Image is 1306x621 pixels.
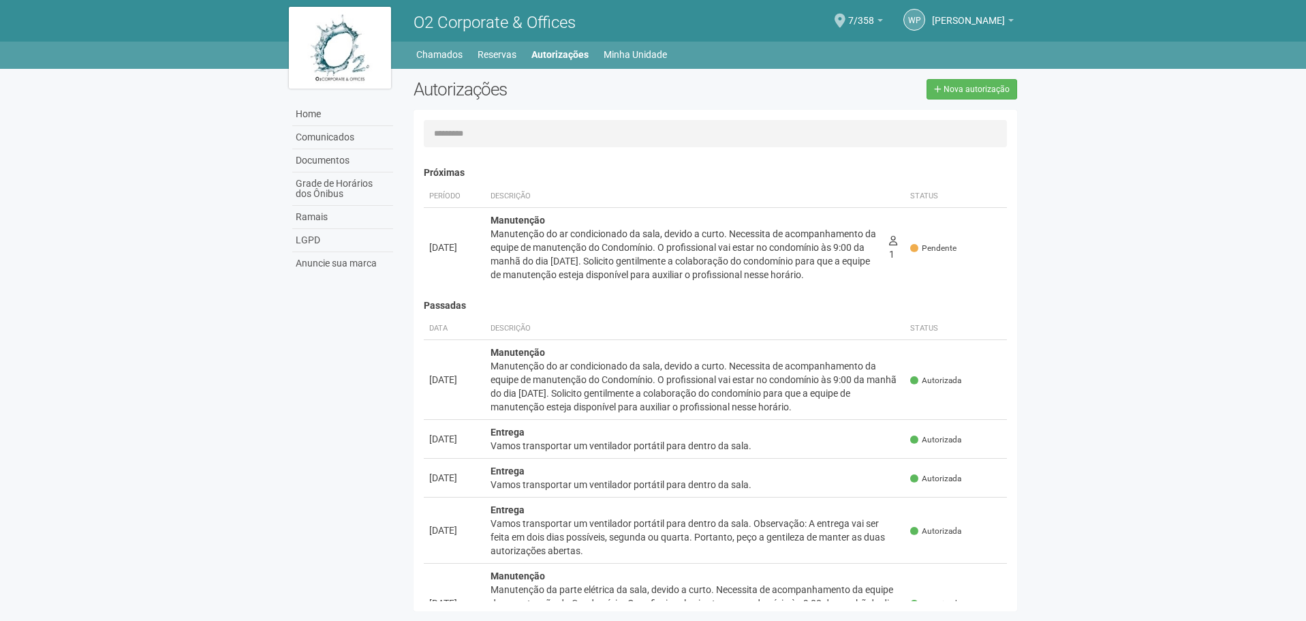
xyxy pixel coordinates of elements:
strong: Entrega [491,504,525,515]
div: Manutenção do ar condicionado da sala, devido a curto. Necessita de acompanhamento da equipe de m... [491,359,900,414]
th: Status [905,185,1007,208]
th: Status [905,318,1007,340]
a: WP [903,9,925,31]
strong: Manutenção [491,571,545,581]
th: Data [424,318,485,340]
span: Nova autorização [944,85,1010,94]
a: LGPD [292,229,393,252]
h2: Autorizações [414,79,705,100]
strong: Entrega [491,427,525,438]
span: 7/358 [848,2,874,26]
a: Chamados [416,45,463,64]
a: Grade de Horários dos Ônibus [292,172,393,206]
strong: Manutenção [491,347,545,358]
div: [DATE] [429,373,480,387]
strong: Entrega [491,466,525,476]
a: Ramais [292,206,393,229]
a: Comunicados [292,126,393,149]
img: logo.jpg [289,7,391,89]
div: Vamos transportar um ventilador portátil para dentro da sala. [491,439,900,453]
div: Vamos transportar um ventilador portátil para dentro da sala. [491,478,900,491]
a: Home [292,103,393,126]
a: Anuncie sua marca [292,252,393,275]
span: 1 [889,235,897,260]
div: [DATE] [429,596,480,610]
div: [DATE] [429,471,480,485]
div: [DATE] [429,241,480,254]
th: Descrição [485,185,884,208]
span: O2 Corporate & Offices [414,13,576,32]
div: Manutenção do ar condicionado da sala, devido a curto. Necessita de acompanhamento da equipe de m... [491,227,878,282]
th: Descrição [485,318,905,340]
span: Autorizada [910,473,961,485]
a: Minha Unidade [604,45,667,64]
span: Autorizada [910,526,961,537]
span: Pendente [910,243,957,254]
a: Autorizações [531,45,589,64]
span: Wagner Peres Pereira [932,2,1005,26]
a: 7/358 [848,17,883,28]
th: Período [424,185,485,208]
div: Vamos transportar um ventilador portátil para dentro da sala. Observação: A entrega vai ser feita... [491,517,900,558]
span: Autorizada [910,599,961,610]
a: Reservas [478,45,516,64]
a: Nova autorização [927,79,1017,100]
a: Documentos [292,149,393,172]
div: [DATE] [429,524,480,537]
span: Autorizada [910,434,961,446]
h4: Próximas [424,168,1008,178]
h4: Passadas [424,301,1008,311]
div: [DATE] [429,432,480,446]
strong: Manutenção [491,215,545,226]
span: Autorizada [910,375,961,387]
a: [PERSON_NAME] [932,17,1014,28]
